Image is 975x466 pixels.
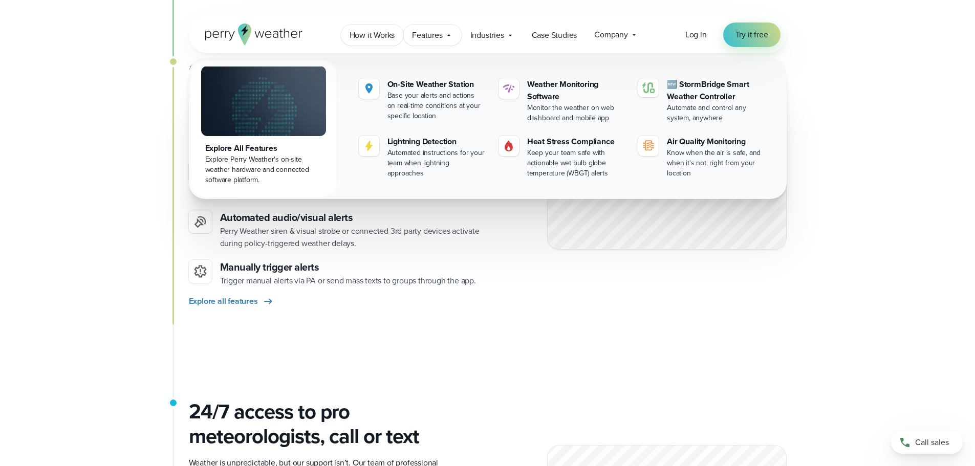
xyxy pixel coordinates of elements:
[532,29,577,41] span: Case Studies
[527,103,626,123] div: Monitor the weather on web dashboard and mobile app
[363,140,375,152] img: lightning-icon.svg
[387,136,486,148] div: Lightning Detection
[503,140,515,152] img: perry weather heat
[220,225,480,250] p: Perry Weather siren & visual strobe or connected 3rd party devices activate during policy-trigger...
[387,148,486,179] div: Automated instructions for your team when lightning approaches
[189,295,274,307] a: Explore all features
[594,29,628,41] span: Company
[527,148,626,179] div: Keep your team safe with actionable wet bulb globe temperature (WBGT) alerts
[527,136,626,148] div: Heat Stress Compliance
[355,74,490,125] a: perry weather location On-Site Weather Station Base your alerts and actions on real-time conditio...
[667,78,766,103] div: 🆕 StormBridge Smart Weather Controller
[494,131,630,183] a: perry weather heat Heat Stress Compliance Keep your team safe with actionable wet bulb globe temp...
[735,29,768,41] span: Try it free
[387,91,486,121] div: Base your alerts and actions on real-time conditions at your specific location
[891,431,963,454] a: Call sales
[685,29,707,41] a: Log in
[387,78,486,91] div: On-Site Weather Station
[189,295,258,307] span: Explore all features
[205,142,322,154] div: Explore All Features
[523,25,586,46] a: Case Studies
[915,436,949,449] span: Call sales
[220,275,476,286] span: Trigger manual alerts via PA or send mass texts to groups through the app.
[667,148,766,179] div: Know when the air is safe, and when it's not, right from your location
[634,74,770,127] a: 🆕 StormBridge Smart Weather Controller Automate and control any system, anywhere
[723,23,781,47] a: Try it free
[363,82,375,95] img: perry weather location
[494,74,630,127] a: Weather Monitoring Software Monitor the weather on web dashboard and mobile app
[667,136,766,148] div: Air Quality Monitoring
[355,131,490,183] a: Lightning Detection Automated instructions for your team when lightning approaches
[527,78,626,103] div: Weather Monitoring Software
[220,260,476,275] h3: Manually trigger alerts
[220,210,480,225] h3: Automated audio/visual alerts
[205,154,322,185] div: Explore Perry Weather's on-site weather hardware and connected software platform.
[412,29,442,41] span: Features
[685,29,707,40] span: Log in
[667,103,766,123] div: Automate and control any system, anywhere
[341,25,404,46] a: How it Works
[350,29,395,41] span: How it Works
[470,29,504,41] span: Industries
[503,82,515,95] img: software-icon.svg
[642,82,655,93] img: stormbridge-icon-V6.svg
[189,58,480,107] h3: Get alerts when policies are triggered
[191,60,336,197] a: Explore All Features Explore Perry Weather's on-site weather hardware and connected software plat...
[189,400,480,449] h3: 24/7 access to pro meteorologists, call or text
[634,131,770,183] a: Air Quality Monitoring Know when the air is safe, and when it's not, right from your location
[642,140,655,152] img: aqi-icon.svg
